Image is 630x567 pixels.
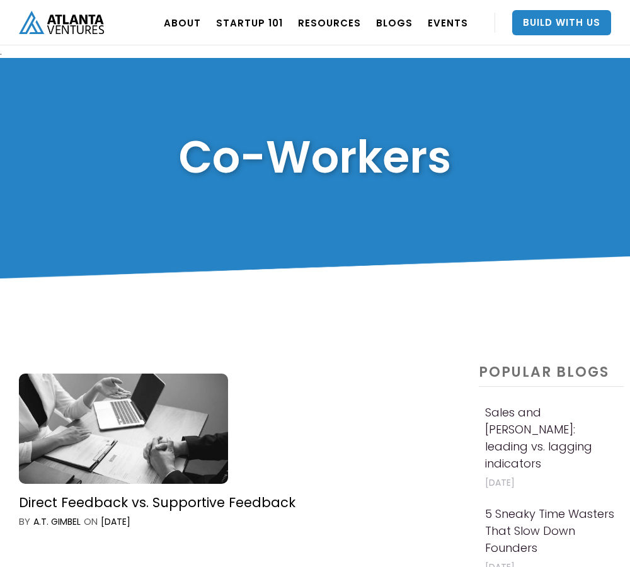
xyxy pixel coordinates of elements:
[428,5,468,40] a: EVENTS
[298,5,361,40] a: RESOURCES
[101,515,130,528] div: [DATE]
[512,10,611,35] a: Build With Us
[376,5,413,40] a: BLOGS
[33,515,81,528] div: A.T. Gimbel
[19,515,30,528] div: by
[19,494,295,511] div: Direct Feedback vs. Supportive Feedback
[216,5,283,40] a: Startup 101
[479,399,624,497] a: Sales and [PERSON_NAME]: leading vs. lagging indicators[DATE]
[84,515,98,528] div: ON
[485,404,617,472] h4: Sales and [PERSON_NAME]: leading vs. lagging indicators
[6,357,462,545] a: Direct Feedback vs. Supportive FeedbackbyA.T. GimbelON[DATE]
[479,365,624,387] h4: popular BLOGS
[164,5,201,40] a: ABOUT
[485,475,617,491] p: [DATE]
[485,505,617,556] h4: 5 Sneaky Time Wasters That Slow Down Founders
